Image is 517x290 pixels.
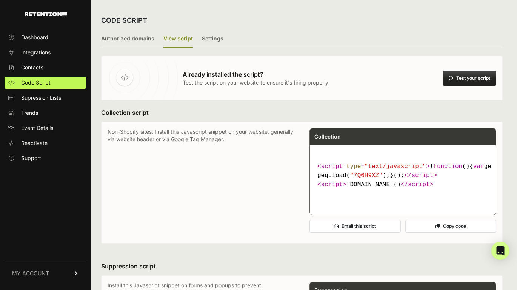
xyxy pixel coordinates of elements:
[5,122,86,134] a: Event Details
[401,181,433,188] span: </ >
[473,163,484,170] span: var
[21,64,43,71] span: Contacts
[405,220,497,233] button: Copy code
[108,128,294,237] p: Non-Shopify sites: Install this Javascript snippet on your website, generally via website header ...
[433,163,462,170] span: function
[21,49,51,56] span: Integrations
[433,163,469,170] span: ( )
[101,108,503,117] h3: Collection script
[5,137,86,149] a: Reactivate
[101,262,503,271] h3: Suppression script
[314,159,491,192] code: [DOMAIN_NAME]()
[317,181,346,188] span: < >
[317,163,430,170] span: < = >
[5,92,86,104] a: Supression Lists
[404,172,437,179] span: </ >
[365,163,426,170] span: "text/javascript"
[5,262,86,285] a: MY ACCOUNT
[350,172,382,179] span: "7Q0H9XZ"
[21,124,53,132] span: Event Details
[443,71,496,86] button: Test your script
[21,79,51,86] span: Code Script
[310,128,496,145] div: Collection
[12,270,49,277] span: MY ACCOUNT
[491,242,509,260] div: Open Intercom Messenger
[21,154,41,162] span: Support
[5,31,86,43] a: Dashboard
[5,152,86,164] a: Support
[408,181,430,188] span: script
[101,30,154,48] label: Authorized domains
[202,30,223,48] label: Settings
[25,12,67,16] img: Retention.com
[346,163,361,170] span: type
[321,163,343,170] span: script
[21,109,38,117] span: Trends
[163,30,193,48] label: View script
[101,15,147,26] h2: CODE SCRIPT
[5,107,86,119] a: Trends
[21,34,48,41] span: Dashboard
[21,139,48,147] span: Reactivate
[183,79,328,86] p: Test the script on your website to ensure it's firing properly
[309,220,401,233] button: Email this script
[5,62,86,74] a: Contacts
[412,172,434,179] span: script
[21,94,61,102] span: Supression Lists
[5,77,86,89] a: Code Script
[5,46,86,59] a: Integrations
[321,181,343,188] span: script
[183,70,328,79] h3: Already installed the script?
